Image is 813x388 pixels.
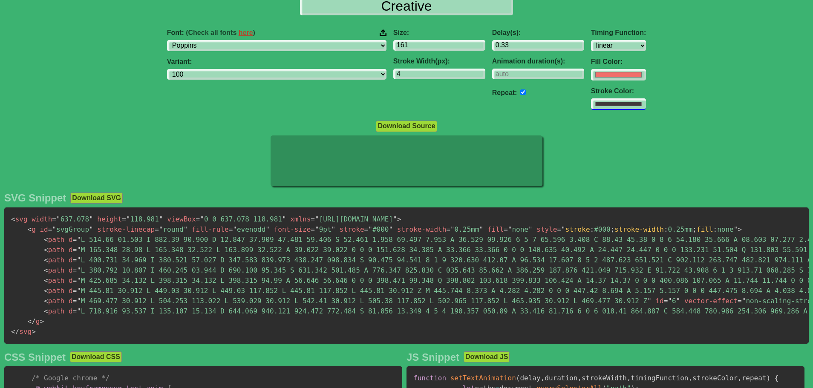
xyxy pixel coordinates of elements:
span: , [738,374,742,382]
span: ( [516,374,520,382]
span: < [11,215,15,223]
span: " [89,225,93,233]
span: M 469.477 30.912 L 504.253 113.022 L 539.029 30.912 L 542.41 30.912 L 505.38 117.852 L 502.965 11... [73,297,652,305]
span: d [69,276,73,285]
span: " [315,225,319,233]
span: ; [611,225,615,233]
span: /* Google chrome */ [32,374,110,382]
span: = [229,225,233,233]
span: < [44,276,48,285]
span: = [73,266,77,274]
span: stroke-linecap [97,225,155,233]
span: style [536,225,557,233]
label: Stroke Color: [591,87,646,95]
span: < [44,266,48,274]
span: " [184,225,188,233]
span: " [676,297,680,305]
span: " [265,225,270,233]
span: 0.25mm [446,225,483,233]
span: 118.981 [122,215,163,223]
span: xmlns [290,215,311,223]
span: path [44,266,64,274]
span: path [44,276,64,285]
button: Download CSS [70,351,122,362]
img: Upload your font [380,29,386,37]
label: Delay(s): [492,29,584,37]
span: " [77,307,81,315]
span: < [44,287,48,295]
span: stroke [340,225,364,233]
span: evenodd [229,225,270,233]
span: " [89,215,93,223]
span: 0 0 637.078 118.981 [196,215,286,223]
span: " [159,225,163,233]
label: Variant: [167,58,386,66]
span: = [311,225,315,233]
span: = [664,297,668,305]
span: : [713,225,718,233]
input: 2px [393,69,485,79]
span: vector-effect [684,297,738,305]
span: < [44,256,48,264]
span: = [73,256,77,264]
span: , [577,374,582,382]
span: : [590,225,594,233]
span: path [44,246,64,254]
span: " [77,236,81,244]
span: [URL][DOMAIN_NAME] [311,215,397,223]
span: = [122,215,126,223]
span: svgGroup [48,225,93,233]
span: d [69,236,73,244]
span: = [196,215,200,223]
span: g [28,317,40,325]
span: </ [28,317,36,325]
span: width [32,215,52,223]
span: : [664,225,668,233]
span: d [69,297,73,305]
span: ) [767,374,771,382]
label: Fill Color: [591,58,646,66]
span: round [155,225,187,233]
button: Download Source [376,121,437,132]
label: Animation duration(s): [492,57,584,65]
span: </ [11,328,19,336]
span: " [450,225,455,233]
a: here [239,29,253,36]
span: " [77,287,81,295]
label: Timing Function: [591,29,646,37]
span: = [73,307,77,315]
button: Download JS [464,351,510,362]
span: path [44,297,64,305]
span: > [738,225,742,233]
input: auto [492,69,584,79]
span: = [52,215,56,223]
span: = [73,236,77,244]
span: = [155,225,159,233]
span: " [200,215,204,223]
span: height [97,215,122,223]
span: < [44,307,48,315]
span: stroke-width [397,225,447,233]
span: fill [487,225,504,233]
span: = [73,276,77,285]
span: < [44,246,48,254]
span: = [446,225,450,233]
span: delay duration strokeWidth timingFunction strokeColor repeat [520,374,766,382]
span: d [69,266,73,274]
span: " [52,225,56,233]
span: function [413,374,446,382]
span: stroke-width [614,225,664,233]
span: " [77,266,81,274]
span: 6 [664,297,680,305]
span: g [28,225,36,233]
span: < [44,236,48,244]
span: d [69,307,73,315]
span: svg [11,215,28,223]
span: = [364,225,369,233]
span: stroke [565,225,590,233]
span: " [668,297,672,305]
span: d [69,246,73,254]
span: " [77,256,81,264]
span: " [528,225,533,233]
span: " [77,246,81,254]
